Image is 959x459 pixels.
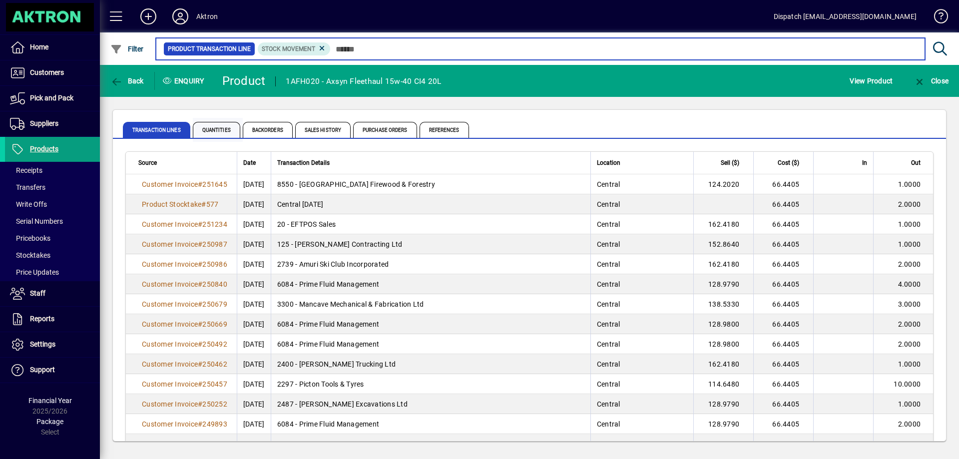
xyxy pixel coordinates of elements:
a: Customer Invoice#251645 [138,179,231,190]
td: 114.6480 [693,374,753,394]
td: 20 - EFTPOS Sales [271,214,590,234]
td: 6084 - Prime Fluid Management [271,334,590,354]
span: 1.0000 [898,400,921,408]
span: Central [597,400,620,408]
span: Suppliers [30,119,58,127]
span: Central [597,220,620,228]
a: Serial Numbers [5,213,100,230]
span: Central [597,420,620,428]
app-page-header-button: Back [100,72,155,90]
span: Customer Invoice [142,240,198,248]
td: 138.5330 [693,294,753,314]
td: [DATE] [237,294,271,314]
td: 66.4405 [753,274,813,294]
span: Central [597,180,620,188]
a: Customer Invoice#250669 [138,319,231,330]
span: Central [597,360,620,368]
span: # [198,420,202,428]
span: Transaction Details [277,157,330,168]
span: Sales History [295,122,351,138]
a: Customers [5,60,100,85]
span: 2.0000 [898,260,921,268]
td: 66.4405 [753,174,813,194]
span: Close [914,77,949,85]
span: Write Offs [10,200,47,208]
span: Stock movement [262,45,315,52]
td: 152.8640 [693,234,753,254]
a: Knowledge Base [927,2,947,34]
span: 2.0000 [898,340,921,348]
button: Back [108,72,146,90]
span: 10.0000 [894,380,921,388]
span: # [198,180,202,188]
td: [DATE] [237,254,271,274]
span: Central [597,380,620,388]
span: 1.0000 [898,220,921,228]
span: Central [597,200,620,208]
span: Sell ($) [721,157,739,168]
span: # [198,280,202,288]
span: 249710 [202,440,227,448]
td: [DATE] [237,414,271,434]
span: 250669 [202,320,227,328]
span: Central [597,320,620,328]
span: Customer Invoice [142,400,198,408]
a: Pick and Pack [5,86,100,111]
td: 2487 - [PERSON_NAME] Excavations Ltd [271,394,590,414]
span: # [198,300,202,308]
span: 250987 [202,240,227,248]
a: Home [5,35,100,60]
td: [DATE] [237,174,271,194]
span: 250457 [202,380,227,388]
td: 2297 - Picton Tools & Tyres [271,374,590,394]
span: Financial Year [28,397,72,405]
span: Central [597,440,620,448]
td: 12022 - [PERSON_NAME] Tractor Repairs T/A K [PERSON_NAME] Tractor Repairs [271,434,590,454]
a: Customer Invoice#250462 [138,359,231,370]
span: Home [30,43,48,51]
span: 1.0000 [898,240,921,248]
td: 6084 - Prime Fluid Management [271,414,590,434]
a: Customer Invoice#250840 [138,279,231,290]
span: 249893 [202,420,227,428]
a: Product Stocktake#577 [138,199,222,210]
span: Quantities [193,122,240,138]
span: Central [597,280,620,288]
span: # [198,340,202,348]
span: Central [597,300,620,308]
a: Customer Invoice#250252 [138,399,231,410]
span: 1.0000 [898,440,921,448]
a: Customer Invoice#251234 [138,219,231,230]
a: Customer Invoice#250986 [138,259,231,270]
span: 250462 [202,360,227,368]
span: Products [30,145,58,153]
a: Customer Invoice#249710 [138,439,231,450]
a: Price Updates [5,264,100,281]
div: Sell ($) [700,157,748,168]
td: 3300 - Mancave Mechanical & Fabrication Ltd [271,294,590,314]
a: Write Offs [5,196,100,213]
span: Source [138,157,157,168]
td: 66.4405 [753,214,813,234]
a: Receipts [5,162,100,179]
td: 66.4405 [753,414,813,434]
td: [DATE] [237,274,271,294]
span: Central [597,260,620,268]
span: Pricebooks [10,234,50,242]
span: 3.0000 [898,300,921,308]
button: Profile [164,7,196,25]
span: Transaction Lines [123,122,190,138]
span: Transfers [10,183,45,191]
div: Dispatch [EMAIL_ADDRESS][DOMAIN_NAME] [774,8,917,24]
span: # [198,360,202,368]
td: [DATE] [237,334,271,354]
td: 128.9800 [693,334,753,354]
span: 577 [206,200,219,208]
td: 6084 - Prime Fluid Management [271,314,590,334]
span: 251645 [202,180,227,188]
span: Package [36,418,63,426]
td: [DATE] [237,394,271,414]
span: Filter [110,45,144,53]
span: 2.0000 [898,320,921,328]
span: Location [597,157,620,168]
